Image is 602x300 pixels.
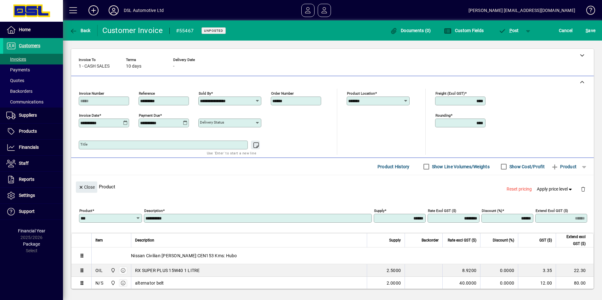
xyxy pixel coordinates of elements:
[207,149,256,157] mat-hint: Use 'Enter' to start a new line
[6,99,43,104] span: Communications
[536,208,568,213] mat-label: Extend excl GST ($)
[135,280,164,286] span: alternator belt
[508,164,545,170] label: Show Cost/Profit
[139,91,155,96] mat-label: Reference
[135,267,200,274] span: RX SUPER PLUS 15W40 1 LITRE
[3,204,63,219] a: Support
[6,78,24,83] span: Quotes
[19,43,40,48] span: Customers
[576,181,591,197] button: Delete
[109,280,116,286] span: Central
[199,91,211,96] mat-label: Sold by
[390,28,431,33] span: Documents (0)
[3,172,63,187] a: Reports
[3,140,63,155] a: Financials
[548,161,580,172] button: Product
[3,124,63,139] a: Products
[3,75,63,86] a: Quotes
[556,264,593,277] td: 22.30
[387,280,401,286] span: 2.0000
[19,193,35,198] span: Settings
[79,64,110,69] span: 1 - CASH SALES
[95,237,103,244] span: Item
[23,242,40,247] span: Package
[3,54,63,64] a: Invoices
[76,181,97,193] button: Close
[509,28,512,33] span: P
[537,186,573,192] span: Apply price level
[68,25,92,36] button: Back
[79,91,104,96] mat-label: Invoice number
[80,142,88,147] mat-label: Title
[507,186,532,192] span: Reset pricing
[70,28,91,33] span: Back
[559,25,573,36] span: Cancel
[389,25,433,36] button: Documents (0)
[79,208,92,213] mat-label: Product
[78,182,95,192] span: Close
[557,25,574,36] button: Cancel
[3,22,63,38] a: Home
[3,156,63,171] a: Staff
[375,161,412,172] button: Product History
[173,64,174,69] span: -
[435,113,451,118] mat-label: Rounding
[71,175,594,198] div: Product
[504,184,534,195] button: Reset pricing
[469,5,575,15] div: [PERSON_NAME] [EMAIL_ADDRESS][DOMAIN_NAME]
[6,89,32,94] span: Backorders
[586,25,595,36] span: ave
[95,280,103,286] div: N/S
[200,120,224,125] mat-label: Delivery status
[482,208,502,213] mat-label: Discount (%)
[204,29,223,33] span: Unposted
[556,277,593,289] td: 80.00
[18,228,45,233] span: Financial Year
[442,25,485,36] button: Custom Fields
[144,208,163,213] mat-label: Description
[582,1,594,22] a: Knowledge Base
[444,28,484,33] span: Custom Fields
[495,25,522,36] button: Post
[109,267,116,274] span: Central
[586,28,588,33] span: S
[19,177,34,182] span: Reports
[422,237,439,244] span: Backorder
[480,264,518,277] td: 0.0000
[446,280,476,286] div: 40.0000
[493,237,514,244] span: Discount (%)
[3,108,63,123] a: Suppliers
[389,237,401,244] span: Supply
[480,277,518,289] td: 0.0000
[347,91,375,96] mat-label: Product location
[518,264,556,277] td: 3.35
[518,277,556,289] td: 12.00
[135,237,154,244] span: Description
[271,91,294,96] mat-label: Order number
[83,5,104,16] button: Add
[3,188,63,203] a: Settings
[448,237,476,244] span: Rate excl GST ($)
[19,161,29,166] span: Staff
[139,113,160,118] mat-label: Payment due
[428,208,456,213] mat-label: Rate excl GST ($)
[74,184,99,190] app-page-header-button: Close
[63,25,98,36] app-page-header-button: Back
[3,64,63,75] a: Payments
[6,57,26,62] span: Invoices
[19,145,39,150] span: Financials
[6,67,30,72] span: Payments
[95,267,103,274] div: OIL
[19,113,37,118] span: Suppliers
[102,25,163,36] div: Customer Invoice
[19,27,31,32] span: Home
[576,186,591,192] app-page-header-button: Delete
[3,97,63,107] a: Communications
[446,267,476,274] div: 8.9200
[176,26,194,36] div: #55467
[378,162,410,172] span: Product History
[3,86,63,97] a: Backorders
[551,162,576,172] span: Product
[534,184,576,195] button: Apply price level
[374,208,384,213] mat-label: Supply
